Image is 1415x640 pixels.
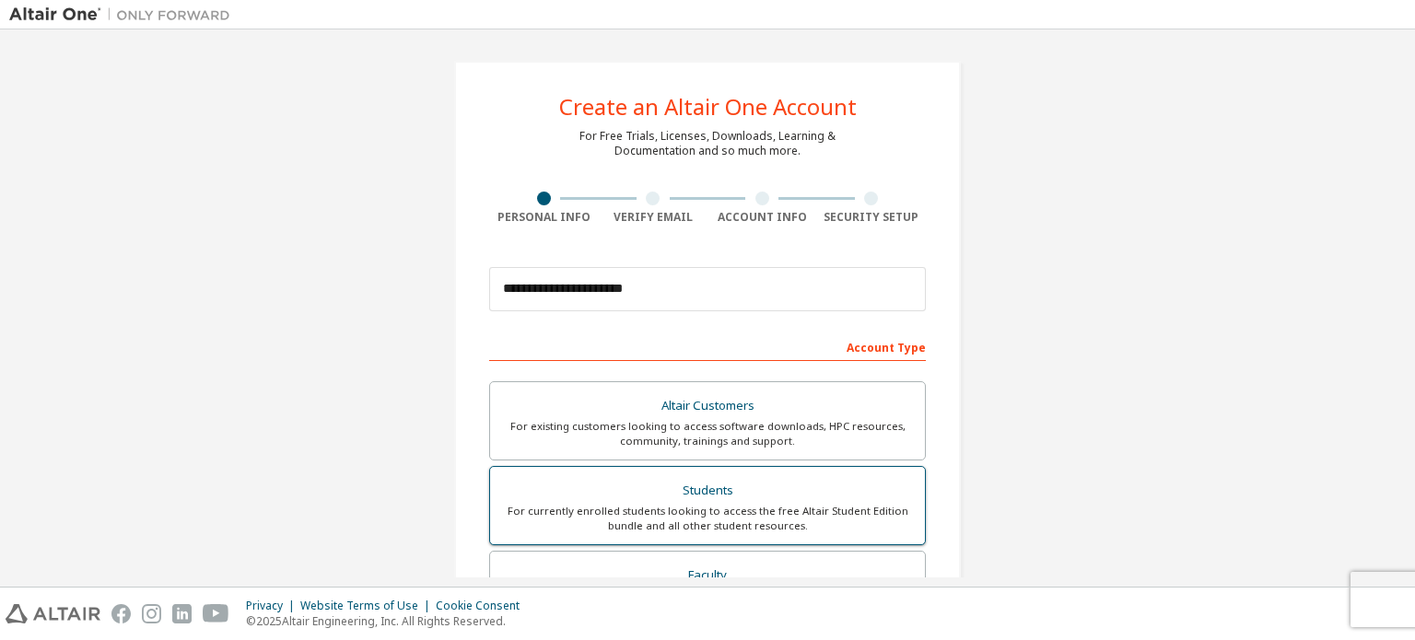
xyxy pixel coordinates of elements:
[111,604,131,623] img: facebook.svg
[142,604,161,623] img: instagram.svg
[172,604,192,623] img: linkedin.svg
[246,613,531,629] p: © 2025 Altair Engineering, Inc. All Rights Reserved.
[501,563,914,588] div: Faculty
[817,210,927,225] div: Security Setup
[501,504,914,533] div: For currently enrolled students looking to access the free Altair Student Edition bundle and all ...
[599,210,708,225] div: Verify Email
[203,604,229,623] img: youtube.svg
[6,604,100,623] img: altair_logo.svg
[707,210,817,225] div: Account Info
[579,129,836,158] div: For Free Trials, Licenses, Downloads, Learning & Documentation and so much more.
[501,419,914,448] div: For existing customers looking to access software downloads, HPC resources, community, trainings ...
[436,599,531,613] div: Cookie Consent
[246,599,300,613] div: Privacy
[489,332,926,361] div: Account Type
[300,599,436,613] div: Website Terms of Use
[501,478,914,504] div: Students
[501,393,914,419] div: Altair Customers
[559,96,857,118] div: Create an Altair One Account
[489,210,599,225] div: Personal Info
[9,6,240,24] img: Altair One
